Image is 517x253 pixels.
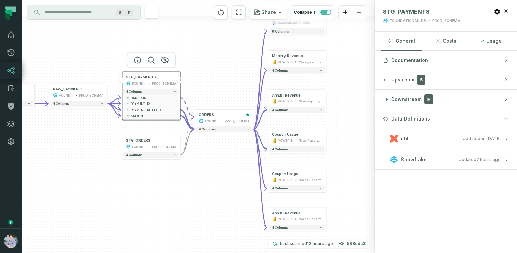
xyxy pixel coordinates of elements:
button: zoom in [339,6,352,19]
div: Annual Revenue [272,93,301,98]
button: Collapse all [291,5,334,19]
div: POWER BI [278,217,293,222]
span: 4 columns [272,69,288,73]
div: /New Reports/ [299,138,320,143]
span: Snowflake [401,156,427,163]
div: Monthly Revenue [272,54,303,59]
button: Share [250,5,287,19]
button: - [119,77,125,83]
button: Data Definitions [375,109,517,128]
div: PROD_SCHEMA [152,81,176,86]
div: FOUNDATIONAL_DB [205,118,220,123]
span: 4 columns [272,187,288,190]
button: PAYMENT_ID [123,101,179,107]
div: Coupon Usage [272,132,299,137]
div: Tooltip anchor [8,219,14,225]
span: 4 columns [272,147,288,151]
span: Updated [463,136,501,141]
div: Certified [245,113,250,117]
div: foundational [278,21,297,25]
span: decimal [126,114,130,118]
div: PROD_SCHEMA [225,118,249,123]
span: 4 columns [126,90,142,93]
span: ORDER_ID [131,96,176,100]
g: Edge from 616efa676917f6a678dd14162abb4313 to c8867c613c347eb7857e509391c84b7d [107,98,121,104]
relative-time: Jan 6, 2025, 1:15 PM CST [480,136,501,141]
span: 9 columns [199,128,215,131]
div: ORDERS [199,113,214,117]
button: Usage [469,32,511,50]
g: Edge from c8867c613c347eb7857e509391c84b7d to 0dd85c77dd217d0afb16c7d4fb3eff19 [180,116,194,129]
div: Coupon Usage [272,171,299,176]
span: Updated [459,157,501,162]
button: PAYMENT_METHOD [123,107,179,113]
span: Press ⌘ + K to focus the search bar [116,9,124,16]
g: Edge from 0dd85c77dd217d0afb16c7d4fb3eff19 to 14f7343f0cc28b799cc449778bea9e2d [253,129,267,228]
relative-time: Oct 6, 2025, 8:16 PM CDT [307,241,333,246]
div: FOUNDATIONAL_DB [132,81,147,86]
div: /Sales/Reports [299,60,321,64]
span: 4 columns [272,226,288,229]
div: STG_ORDERS [126,138,150,143]
span: 4 columns [126,153,142,157]
button: Documentation [375,51,517,70]
span: 4 columns [53,102,69,106]
div: POWER BI [278,138,293,143]
div: PROD_SCHEMA [432,18,460,23]
button: Last scanned[DATE] 8:16:03 PM598ddc3 [268,240,370,248]
div: /Sales/Reports [299,177,321,182]
span: STG_PAYMENTS [126,75,156,79]
h4: 598ddc3 [347,242,366,246]
span: string [126,108,130,112]
g: Edge from 0dd85c77dd217d0afb16c7d4fb3eff19 to c880317c93bc50e3b9a6f5fed2662403 [253,71,267,129]
button: zoom out [352,6,366,19]
button: + [177,77,183,83]
button: Costs [425,32,466,50]
span: dbt [401,135,409,142]
button: dbtUpdated[DATE] 1:15:21 PM [383,134,509,143]
span: STG_PAYMENTS [383,8,430,15]
span: PAYMENT_ID [131,101,176,106]
g: Edge from c8867c613c347eb7857e509391c84b7d to 0dd85c77dd217d0afb16c7d4fb3eff19 [180,98,194,117]
button: SnowflakeUpdated[DATE] 1:02:12 AM [383,155,509,164]
button: General [381,32,422,50]
button: Upstream5 [375,70,517,89]
span: PAYMENT_METHOD [131,107,176,112]
div: PROD_SCHEMA [152,144,176,149]
span: Documentation [391,57,428,64]
g: Edge from 065ad36bfe8571d0d37ef1ec05f417fb to 0dd85c77dd217d0afb16c7d4fb3eff19 [180,117,194,155]
span: 8 columns [272,29,289,33]
div: Annual Revenue [272,211,301,215]
div: PROD_SCHEMA [79,93,104,98]
button: AMOUNT [123,113,179,119]
span: 5 [417,75,425,85]
div: view [303,21,310,25]
span: decimal [126,96,130,100]
relative-time: Oct 7, 2025, 1:02 AM CDT [476,157,501,162]
span: Downstream [391,96,422,103]
div: /Sales/Reports [299,217,321,222]
span: Press ⌘ + K to focus the search bar [125,9,133,16]
span: 9 [424,94,433,104]
div: FOUNDATIONAL_DB [132,144,147,149]
div: POWER BI [278,99,293,104]
button: ORDER_ID [123,94,179,101]
div: /New Reports/ [299,99,320,104]
span: decimal [126,102,130,106]
span: 4 columns [272,108,288,112]
div: POWER BI [278,177,293,182]
span: Data Definitions [391,115,430,122]
div: RAW_PAYMENTS [53,87,84,92]
button: Downstream9 [375,90,517,109]
img: avatar of Alon Nafta [4,234,18,248]
div: FOUNDATIONAL_DB [59,93,74,98]
p: Last scanned [280,240,333,247]
g: Edge from 616efa676917f6a678dd14162abb4313 to c8867c613c347eb7857e509391c84b7d [107,104,121,116]
div: POWER BI [278,60,293,64]
div: FOUNDATIONAL_DB [390,18,426,23]
span: AMOUNT [131,114,176,118]
span: Upstream [391,76,414,83]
